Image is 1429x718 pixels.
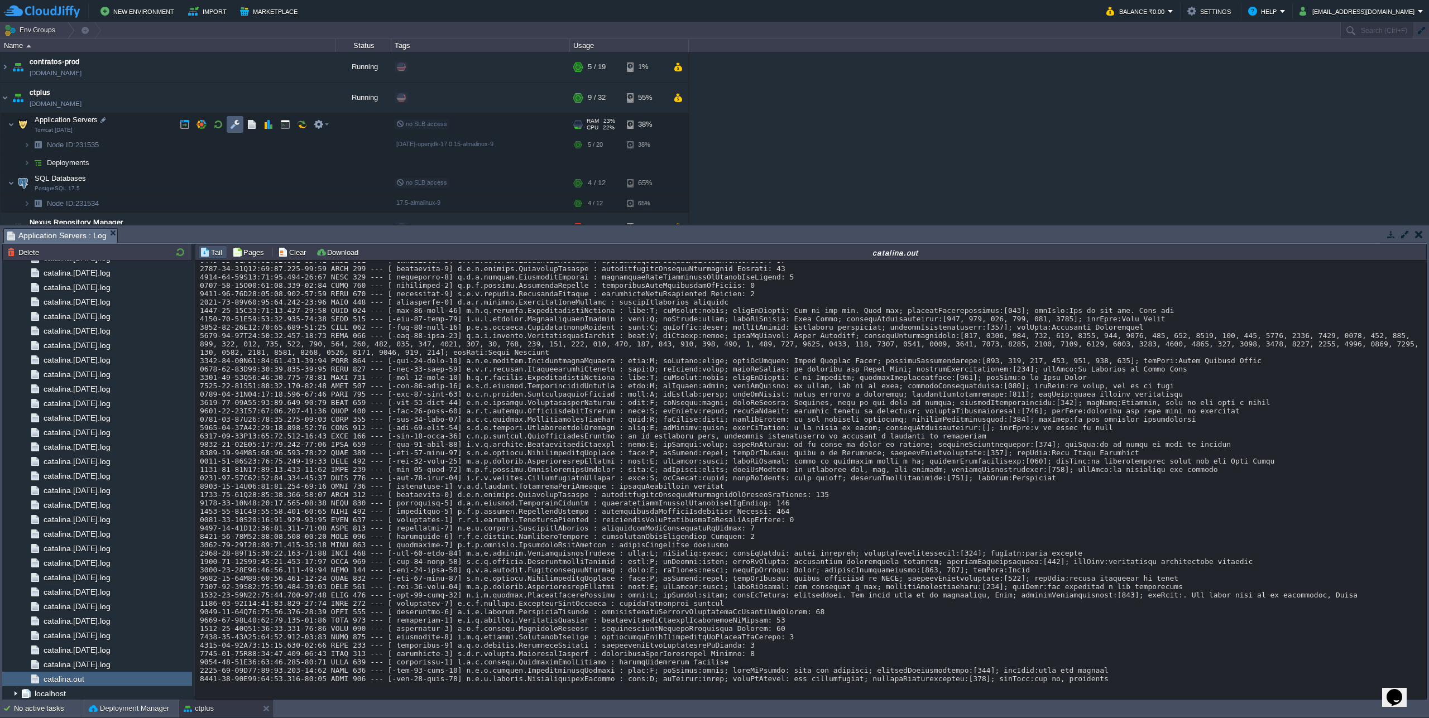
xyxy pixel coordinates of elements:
a: ctplus [30,87,51,98]
div: 4 / 12 [588,195,603,212]
div: 1% [627,52,663,82]
button: Import [188,4,230,18]
a: Deployments [46,158,91,167]
a: catalina.[DATE].log [41,529,112,539]
span: catalina.[DATE].log [41,340,112,350]
img: AMDAwAAAACH5BAEAAAAALAAAAAABAAEAAAICRAEAOw== [26,45,31,47]
div: 38% [627,113,663,136]
a: catalina.[DATE].log [41,572,112,582]
a: catalina.[DATE].log [41,616,112,626]
button: New Environment [100,4,178,18]
div: 9 / 32 [588,83,606,113]
button: Deployment Manager [89,703,169,714]
img: AMDAwAAAACH5BAEAAAAALAAAAAABAAEAAAICRAEAOw== [23,195,30,212]
img: AMDAwAAAACH5BAEAAAAALAAAAAABAAEAAAICRAEAOw== [1,213,9,243]
button: Tail [200,247,226,257]
a: catalina.[DATE].log [41,485,112,495]
div: Running [335,213,391,243]
a: catalina.[DATE].log [41,500,112,510]
a: catalina.[DATE].log [41,442,112,452]
button: Marketplace [240,4,301,18]
span: CPU [587,124,598,131]
img: AMDAwAAAACH5BAEAAAAALAAAAAABAAEAAAICRAEAOw== [10,52,26,82]
span: catalina.out [41,674,86,684]
a: contratos-prod [30,56,80,68]
a: catalina.[DATE].log [41,601,112,611]
span: [DATE]-openjdk-17.0.15-almalinux-9 [396,141,493,147]
span: Application Servers [33,115,99,124]
iframe: chat widget [1382,673,1418,707]
span: Tomcat [DATE] [35,127,73,133]
a: catalina.[DATE].log [41,297,112,307]
img: AMDAwAAAACH5BAEAAAAALAAAAAABAAEAAAICRAEAOw== [1,52,9,82]
img: AMDAwAAAACH5BAEAAAAALAAAAAABAAEAAAICRAEAOw== [15,113,31,136]
span: 23% [603,118,615,124]
span: 231535 [46,140,100,150]
a: SQL DatabasesPostgreSQL 17.5 [33,174,88,182]
span: 17.5-almalinux-9 [396,199,440,206]
button: Download [316,247,362,257]
a: catalina.[DATE].log [41,268,112,278]
div: catalina.out [366,248,1425,257]
div: Running [335,52,391,82]
a: catalina.[DATE].log [41,456,112,466]
button: [EMAIL_ADDRESS][DOMAIN_NAME] [1299,4,1418,18]
a: catalina.[DATE].log [41,326,112,336]
div: 15 / 15 [588,213,610,243]
img: AMDAwAAAACH5BAEAAAAALAAAAAABAAEAAAICRAEAOw== [30,195,46,212]
a: catalina.[DATE].log [41,355,112,365]
a: Application ServersTomcat [DATE] [33,115,99,124]
a: [DOMAIN_NAME] [30,98,81,109]
span: localhost [32,688,68,698]
div: No active tasks [14,700,84,717]
button: ctplus [184,703,214,714]
img: AMDAwAAAACH5BAEAAAAALAAAAAABAAEAAAICRAEAOw== [10,83,26,113]
div: 5 / 20 [588,136,603,153]
a: catalina.[DATE].log [41,398,112,408]
span: no SLB access [396,179,447,186]
a: catalina.[DATE].log [41,645,112,655]
img: AMDAwAAAACH5BAEAAAAALAAAAAABAAEAAAICRAEAOw== [8,172,15,194]
span: Node ID: [47,199,75,208]
img: CloudJiffy [4,4,80,18]
div: Usage [570,39,688,52]
button: Delete [7,247,42,257]
a: catalina.[DATE].log [41,587,112,597]
span: catalina.[DATE].log [41,630,112,640]
div: 55% [627,83,663,113]
button: Clear [278,247,309,257]
a: Nexus Repository Manager [30,217,123,228]
div: 65% [627,172,663,194]
img: AMDAwAAAACH5BAEAAAAALAAAAAABAAEAAAICRAEAOw== [10,213,26,243]
span: Application Servers : Log [7,229,107,243]
a: catalina.[DATE].log [41,369,112,379]
a: catalina.[DATE].log [41,558,112,568]
button: Pages [232,247,267,257]
div: 38% [627,136,663,153]
span: SQL Databases [33,174,88,183]
a: catalina.[DATE].log [41,413,112,423]
div: 4 / 12 [588,172,606,194]
div: Tags [392,39,569,52]
button: Env Groups [4,22,59,38]
img: AMDAwAAAACH5BAEAAAAALAAAAAABAAEAAAICRAEAOw== [30,154,46,171]
a: catalina.[DATE].log [41,311,112,321]
span: catalina.[DATE].log [41,543,112,553]
a: catalina.[DATE].log [41,659,112,669]
a: catalina.[DATE].log [41,471,112,481]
